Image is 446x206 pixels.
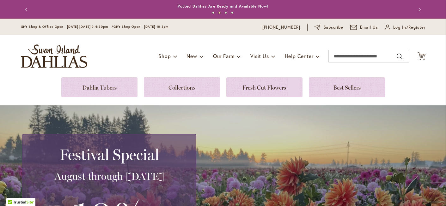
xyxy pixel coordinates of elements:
[218,12,221,14] button: 2 of 4
[225,12,227,14] button: 3 of 4
[21,44,87,68] a: store logo
[213,53,235,59] span: Our Farm
[262,24,301,31] a: [PHONE_NUMBER]
[186,53,197,59] span: New
[31,170,188,183] h3: August through [DATE]
[360,24,378,31] span: Email Us
[231,12,233,14] button: 4 of 4
[385,24,425,31] a: Log In/Register
[31,146,188,163] h2: Festival Special
[158,53,171,59] span: Shop
[21,25,114,29] span: Gift Shop & Office Open - [DATE]-[DATE] 9-4:30pm /
[393,24,425,31] span: Log In/Register
[315,24,343,31] a: Subscribe
[285,53,314,59] span: Help Center
[113,25,168,29] span: Gift Shop Open - [DATE] 10-3pm
[324,24,344,31] span: Subscribe
[178,4,269,9] a: Potted Dahlias Are Ready and Available Now!
[413,3,425,16] button: Next
[21,3,34,16] button: Previous
[350,24,378,31] a: Email Us
[250,53,269,59] span: Visit Us
[419,55,423,59] span: 10
[418,52,425,61] button: 10
[212,12,214,14] button: 1 of 4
